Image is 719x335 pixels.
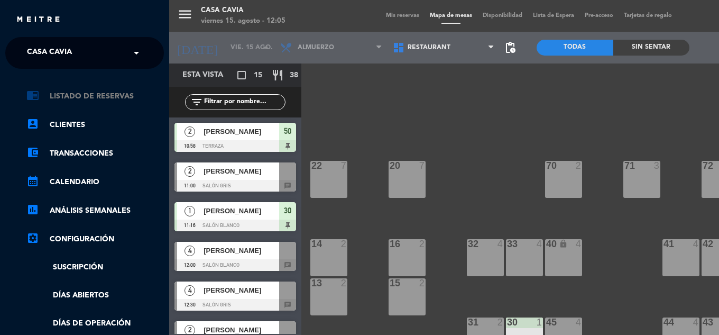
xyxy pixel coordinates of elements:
[185,246,195,256] span: 4
[204,166,279,177] span: [PERSON_NAME]
[26,146,39,159] i: account_balance_wallet
[16,16,61,24] img: MEITRE
[26,119,164,131] a: account_boxClientes
[204,205,279,216] span: [PERSON_NAME]
[284,125,291,138] span: 50
[26,176,164,188] a: calendar_monthCalendario
[26,233,164,246] a: Configuración
[26,318,164,330] a: Días de Operación
[235,69,248,82] i: crop_square
[185,166,195,177] span: 2
[204,245,279,256] span: [PERSON_NAME]
[185,285,195,296] span: 4
[26,117,39,130] i: account_box
[26,289,164,302] a: Días abiertos
[26,232,39,245] i: settings_applications
[27,42,72,64] span: Casa Cavia
[290,69,298,82] span: 38
[504,41,517,54] span: pending_actions
[254,69,262,82] span: 15
[204,126,279,137] span: [PERSON_NAME]
[174,69,245,82] div: Esta vista
[271,69,284,82] i: restaurant
[26,90,164,103] a: chrome_reader_modeListado de Reservas
[204,285,279,296] span: [PERSON_NAME]
[26,147,164,160] a: account_balance_walletTransacciones
[26,203,39,216] i: assessment
[190,96,203,108] i: filter_list
[185,206,195,216] span: 1
[185,126,195,137] span: 2
[284,204,291,217] span: 30
[26,89,39,102] i: chrome_reader_mode
[26,204,164,217] a: assessmentANÁLISIS SEMANALES
[26,175,39,187] i: calendar_month
[26,261,164,274] a: Suscripción
[203,96,285,108] input: Filtrar por nombre...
